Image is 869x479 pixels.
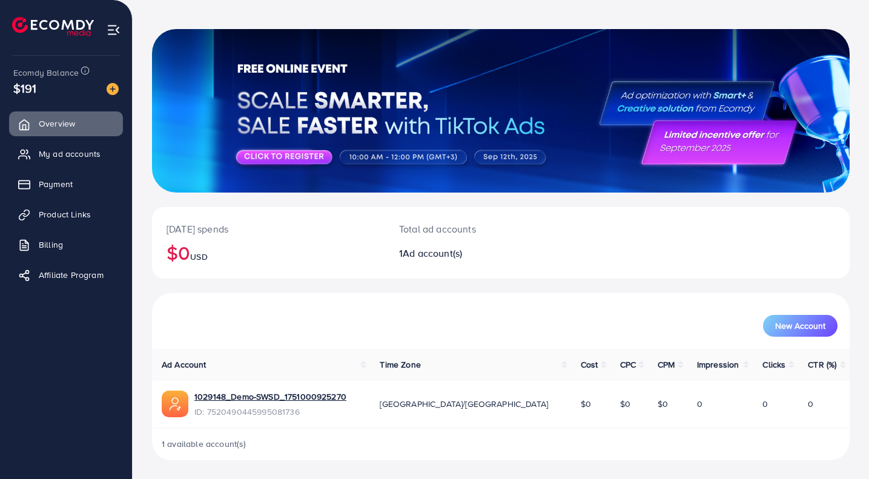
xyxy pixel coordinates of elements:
[39,148,101,160] span: My ad accounts
[9,172,123,196] a: Payment
[808,398,813,410] span: 0
[399,248,544,259] h2: 1
[775,322,825,330] span: New Account
[39,117,75,130] span: Overview
[808,358,836,371] span: CTR (%)
[167,222,370,236] p: [DATE] spends
[818,424,860,470] iframe: Chat
[380,358,420,371] span: Time Zone
[13,79,37,97] span: $191
[162,358,207,371] span: Ad Account
[620,398,630,410] span: $0
[762,398,768,410] span: 0
[9,142,123,166] a: My ad accounts
[39,178,73,190] span: Payment
[39,208,91,220] span: Product Links
[380,398,548,410] span: [GEOGRAPHIC_DATA]/[GEOGRAPHIC_DATA]
[581,358,598,371] span: Cost
[697,358,739,371] span: Impression
[9,263,123,287] a: Affiliate Program
[658,398,668,410] span: $0
[194,391,346,403] a: 1029148_Demo-SWSD_1751000925270
[399,222,544,236] p: Total ad accounts
[762,358,785,371] span: Clicks
[763,315,838,337] button: New Account
[9,202,123,226] a: Product Links
[9,233,123,257] a: Billing
[9,111,123,136] a: Overview
[658,358,675,371] span: CPM
[194,406,346,418] span: ID: 7520490445995081736
[13,67,79,79] span: Ecomdy Balance
[107,83,119,95] img: image
[162,391,188,417] img: ic-ads-acc.e4c84228.svg
[620,358,636,371] span: CPC
[12,17,94,36] img: logo
[39,269,104,281] span: Affiliate Program
[403,246,462,260] span: Ad account(s)
[107,23,121,37] img: menu
[167,241,370,264] h2: $0
[190,251,207,263] span: USD
[39,239,63,251] span: Billing
[162,438,246,450] span: 1 available account(s)
[581,398,591,410] span: $0
[697,398,702,410] span: 0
